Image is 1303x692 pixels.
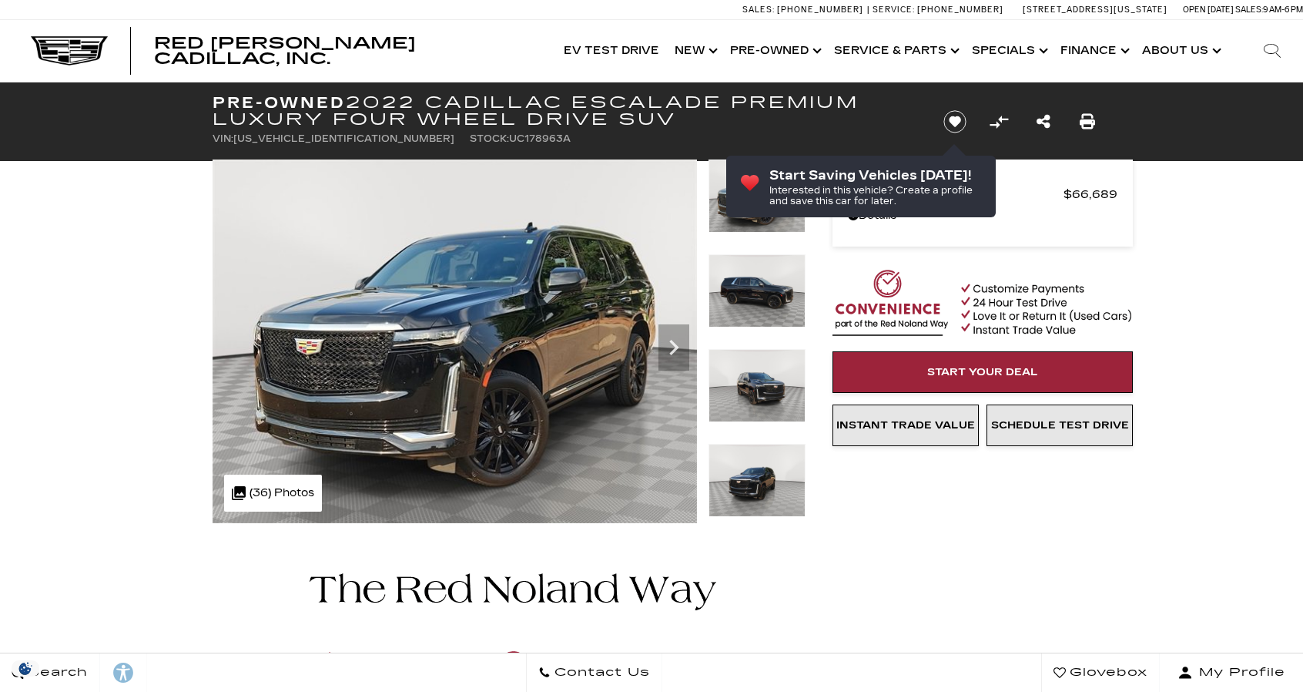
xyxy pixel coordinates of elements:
[31,36,108,66] img: Cadillac Dark Logo with Cadillac White Text
[233,133,454,144] span: [US_VEHICLE_IDENTIFICATION_NUMBER]
[826,20,964,82] a: Service & Parts
[213,93,346,112] strong: Pre-Owned
[708,160,806,233] img: Used 2022 Black Raven Cadillac Premium Luxury image 1
[722,20,826,82] a: Pre-Owned
[470,133,509,144] span: Stock:
[848,183,1064,205] span: Red [PERSON_NAME]
[1080,111,1095,133] a: Print this Pre-Owned 2022 Cadillac Escalade Premium Luxury Four Wheel Drive SUV
[1263,5,1303,15] span: 9 AM-6 PM
[667,20,722,82] a: New
[836,419,975,432] span: Instant Trade Value
[556,20,667,82] a: EV Test Drive
[1160,653,1303,692] button: Open user profile menu
[777,5,863,15] span: [PHONE_NUMBER]
[213,133,233,144] span: VIN:
[987,110,1010,133] button: Compare Vehicle
[832,351,1133,393] a: Start Your Deal
[526,653,662,692] a: Contact Us
[873,5,915,15] span: Service:
[509,133,571,144] span: UC178963A
[708,254,806,328] img: Used 2022 Black Raven Cadillac Premium Luxury image 2
[24,662,88,684] span: Search
[991,419,1129,432] span: Schedule Test Drive
[927,366,1038,378] span: Start Your Deal
[708,444,806,517] img: Used 2022 Black Raven Cadillac Premium Luxury image 4
[708,349,806,422] img: Used 2022 Black Raven Cadillac Premium Luxury image 3
[213,160,697,523] img: Used 2022 Black Raven Cadillac Premium Luxury image 1
[1134,20,1226,82] a: About Us
[8,660,43,677] section: Click to Open Cookie Consent Modal
[964,20,1053,82] a: Specials
[917,5,1003,15] span: [PHONE_NUMBER]
[213,94,917,128] h1: 2022 Cadillac Escalade Premium Luxury Four Wheel Drive SUV
[1066,662,1147,684] span: Glovebox
[867,5,1007,14] a: Service: [PHONE_NUMBER]
[1023,5,1167,15] a: [STREET_ADDRESS][US_STATE]
[1235,5,1263,15] span: Sales:
[551,662,650,684] span: Contact Us
[938,109,972,134] button: Save vehicle
[1041,653,1160,692] a: Glovebox
[848,205,1117,227] a: Details
[986,405,1133,446] a: Schedule Test Drive
[154,34,416,68] span: Red [PERSON_NAME] Cadillac, Inc.
[658,324,689,371] div: Next
[1183,5,1234,15] span: Open [DATE]
[742,5,867,14] a: Sales: [PHONE_NUMBER]
[224,475,322,512] div: (36) Photos
[1064,183,1117,205] span: $66,689
[154,35,541,66] a: Red [PERSON_NAME] Cadillac, Inc.
[1037,111,1050,133] a: Share this Pre-Owned 2022 Cadillac Escalade Premium Luxury Four Wheel Drive SUV
[1193,662,1285,684] span: My Profile
[832,405,979,446] a: Instant Trade Value
[848,183,1117,205] a: Red [PERSON_NAME] $66,689
[8,660,43,677] img: Opt-Out Icon
[1053,20,1134,82] a: Finance
[742,5,775,15] span: Sales:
